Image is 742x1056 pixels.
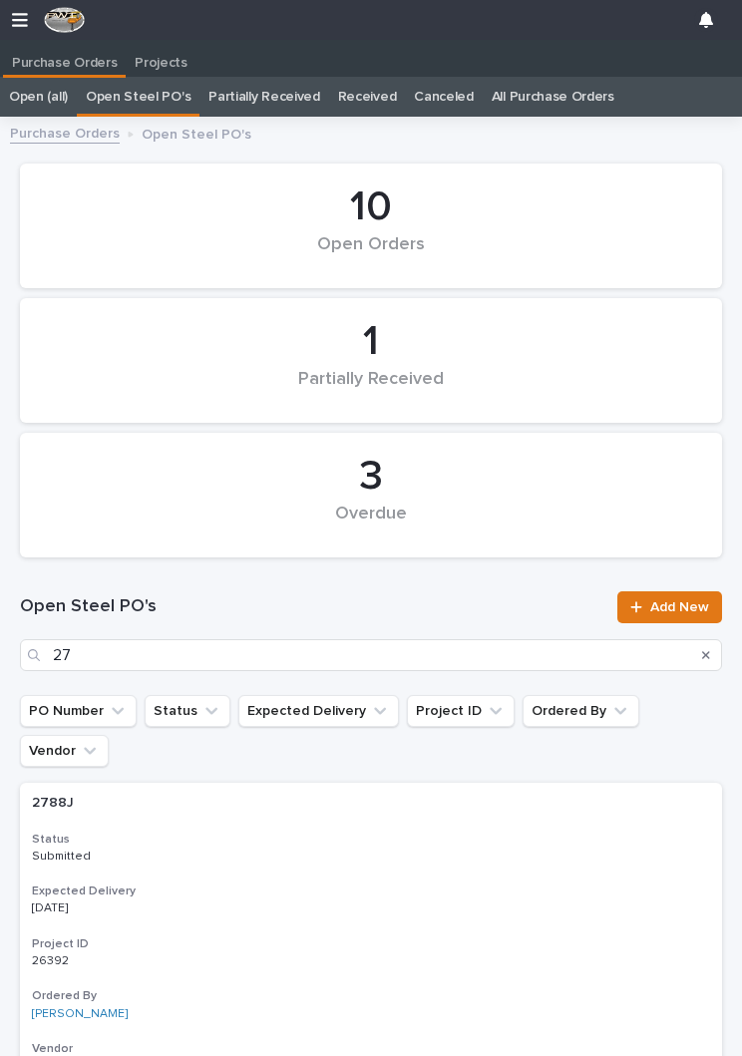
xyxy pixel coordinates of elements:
[20,695,137,727] button: PO Number
[338,77,397,117] a: Received
[86,77,190,117] a: Open Steel PO's
[32,901,198,915] p: [DATE]
[20,595,605,619] h1: Open Steel PO's
[145,695,230,727] button: Status
[126,40,196,78] a: Projects
[54,369,688,411] div: Partially Received
[12,40,117,72] p: Purchase Orders
[20,735,109,767] button: Vendor
[54,452,688,502] div: 3
[414,77,474,117] a: Canceled
[32,988,710,1004] h3: Ordered By
[32,1007,128,1021] a: [PERSON_NAME]
[32,832,710,848] h3: Status
[9,77,68,117] a: Open (all)
[20,639,722,671] input: Search
[54,317,688,367] div: 1
[32,850,198,864] p: Submitted
[238,695,399,727] button: Expected Delivery
[32,950,73,968] p: 26392
[492,77,614,117] a: All Purchase Orders
[44,7,86,33] img: F4NWVRlRhyjtPQOJfFs5
[3,40,126,75] a: Purchase Orders
[54,234,688,276] div: Open Orders
[523,695,639,727] button: Ordered By
[407,695,515,727] button: Project ID
[135,40,187,72] p: Projects
[142,122,251,144] p: Open Steel PO's
[10,121,120,144] a: Purchase Orders
[208,77,319,117] a: Partially Received
[54,182,688,232] div: 10
[650,600,709,614] span: Add New
[32,883,710,899] h3: Expected Delivery
[54,504,688,545] div: Overdue
[32,791,78,812] p: 2788J
[617,591,722,623] a: Add New
[32,936,710,952] h3: Project ID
